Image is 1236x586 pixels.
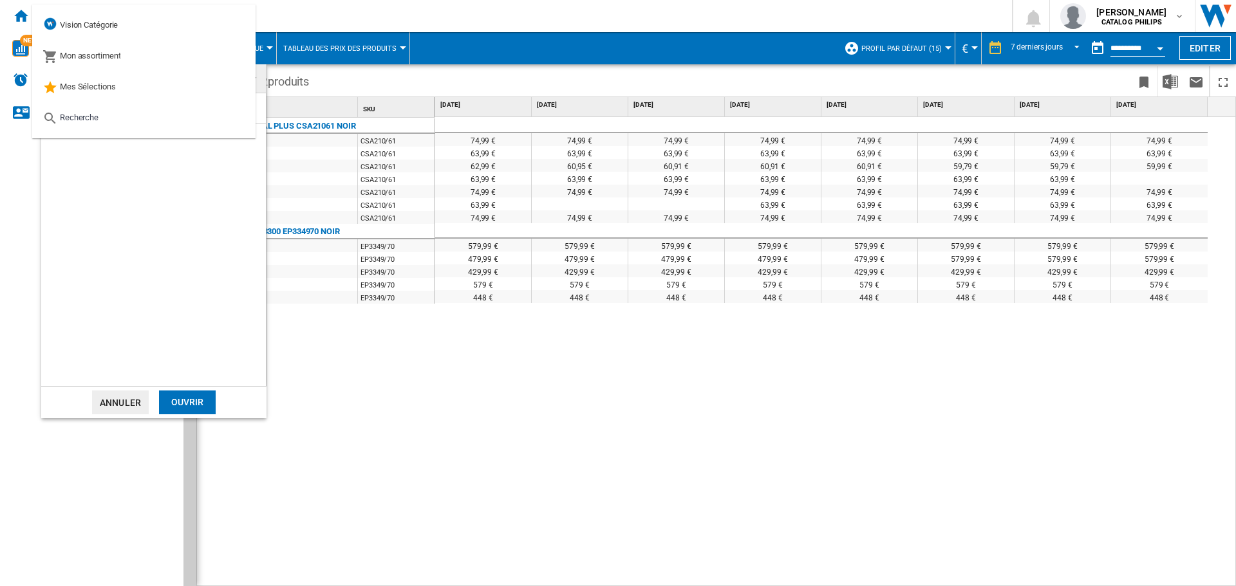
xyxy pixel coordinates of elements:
img: wiser-icon-blue.png [42,16,58,32]
span: Vision Catégorie [60,20,118,30]
span: Mon assortiment [60,51,121,60]
span: Recherche [60,113,98,122]
button: Annuler [92,390,149,414]
div: Ouvrir [159,390,216,414]
span: Mes Sélections [60,82,116,91]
